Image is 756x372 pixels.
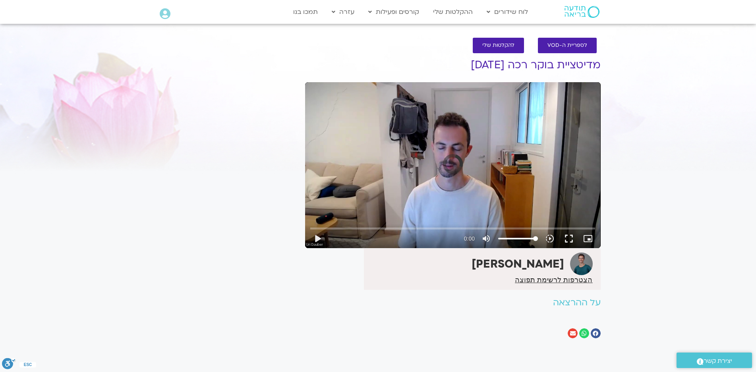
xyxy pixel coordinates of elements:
[305,298,601,308] h2: על ההרצאה
[305,59,601,71] h1: מדיטציית בוקר רכה [DATE]
[565,6,599,18] img: תודעה בריאה
[364,4,423,19] a: קורסים ופעילות
[328,4,358,19] a: עזרה
[429,4,477,19] a: ההקלטות שלי
[473,38,524,53] a: להקלטות שלי
[570,252,593,275] img: אורי דאובר
[515,276,592,283] a: הצטרפות לרשימת תפוצה
[472,256,564,272] strong: [PERSON_NAME]
[538,38,597,53] a: לספריית ה-VOD
[483,4,532,19] a: לוח שידורים
[677,353,752,368] a: יצירת קשר
[482,42,514,48] span: להקלטות שלי
[547,42,587,48] span: לספריית ה-VOD
[591,328,601,338] div: שיתוף ב facebook
[289,4,322,19] a: תמכו בנו
[568,328,578,338] div: שיתוף ב email
[704,356,732,366] span: יצירת קשר
[579,328,589,338] div: שיתוף ב whatsapp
